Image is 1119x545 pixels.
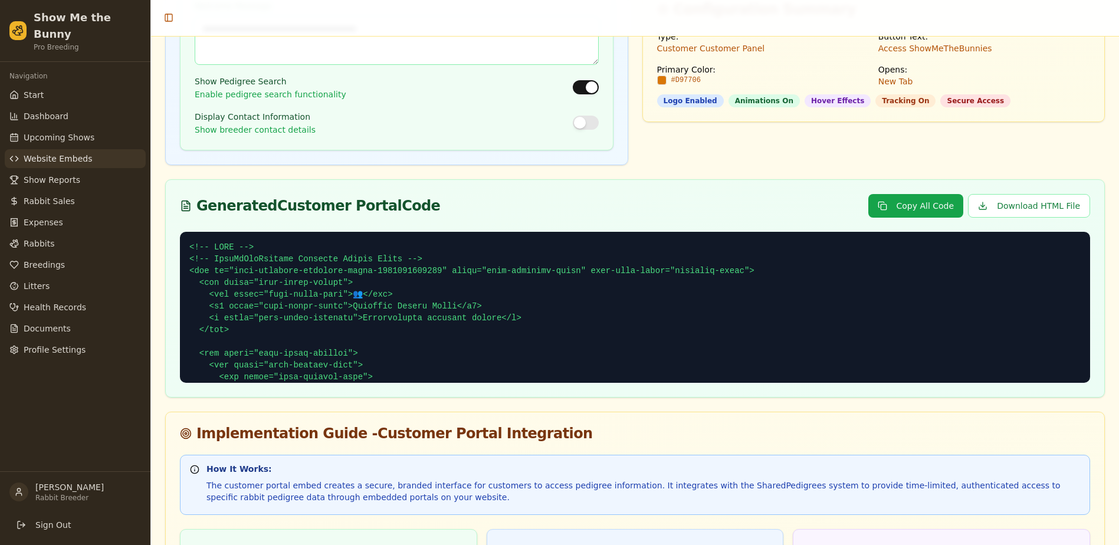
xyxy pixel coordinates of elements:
span: Website Embeds [24,153,92,165]
span: Opens: [878,65,907,74]
p: Rabbit Breeder [35,493,141,503]
span: Breedings [24,259,65,271]
p: Enable pedigree search functionality [195,88,346,100]
a: Profile Settings [5,340,146,359]
p: New Tab [878,75,1090,87]
span: Start [24,89,44,101]
p: [PERSON_NAME] [35,481,141,493]
span: #D97706 [671,75,701,85]
span: Litters [24,280,50,292]
span: Show Reports [24,174,80,186]
div: Tracking On [875,94,936,107]
div: Hover Effects [805,94,871,107]
span: Button Text: [878,32,928,41]
button: Download HTML File [968,194,1090,218]
a: Expenses [5,213,146,232]
span: Documents [24,323,71,334]
span: Type: [657,32,679,41]
div: Navigation [5,67,146,86]
label: Show Pedigree Search [195,77,287,86]
strong: How It Works: [206,464,272,474]
p: Customer Customer Panel [657,42,869,54]
span: Primary Color: [657,65,716,74]
div: Generated Customer Portal Code [180,199,440,213]
p: Pro Breeding [34,42,141,52]
button: Sign Out [9,514,141,536]
a: Dashboard [5,107,146,126]
a: Documents [5,319,146,338]
a: Rabbit Sales [5,192,146,211]
a: Website Embeds [5,149,146,168]
a: Start [5,86,146,104]
div: Secure Access [940,94,1010,107]
span: Profile Settings [24,344,86,356]
a: Litters [5,277,146,296]
span: Rabbits [24,238,54,249]
div: Logo Enabled [657,94,724,107]
div: The customer portal embed creates a secure, branded interface for customers to access pedigree in... [206,480,1080,503]
p: Show breeder contact details [195,124,316,136]
button: Copy All Code [868,194,964,218]
a: Rabbits [5,234,146,253]
a: Breedings [5,255,146,274]
span: Expenses [24,216,63,228]
span: Upcoming Shows [24,132,94,143]
span: Rabbit Sales [24,195,75,207]
p: Access ShowMeTheBunnies [878,42,1090,54]
h2: Show Me the Bunny [34,9,141,42]
div: Animations On [729,94,800,107]
a: Show Reports [5,170,146,189]
a: Health Records [5,298,146,317]
span: Health Records [24,301,86,313]
a: Upcoming Shows [5,128,146,147]
span: Dashboard [24,110,68,122]
label: Display Contact Information [195,112,310,122]
div: Implementation Guide - Customer Portal Integration [180,426,1090,441]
